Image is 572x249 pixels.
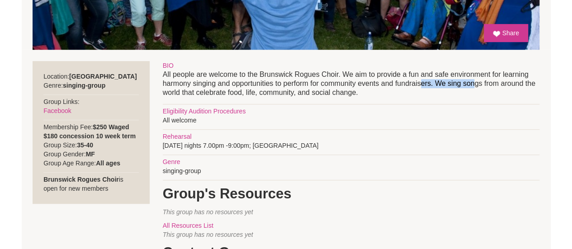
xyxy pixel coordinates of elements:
[163,157,539,166] div: Genre
[43,107,71,114] a: Facebook
[163,231,253,238] span: This group has no resources yet
[33,61,150,204] div: Location: Genre: Group Links: Membership Fee: Group Size: Group Gender: Group Age Range: is open ...
[163,221,539,230] div: All Resources List
[86,150,95,158] strong: MF
[163,61,539,70] div: BIO
[43,176,118,183] strong: Brunswick Rogues Choir
[484,24,528,42] a: Share
[163,70,539,97] p: All people are welcome to the Brunswick Rogues Choir. We aim to provide a fun and safe environmen...
[163,107,539,116] div: Eligibility Audition Procedures
[163,185,539,203] h1: Group's Resources
[63,82,105,89] strong: singing-group
[96,160,120,167] strong: All ages
[163,208,253,216] span: This group has no resources yet
[163,132,539,141] div: Rehearsal
[77,141,93,149] strong: 35-40
[69,73,137,80] strong: [GEOGRAPHIC_DATA]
